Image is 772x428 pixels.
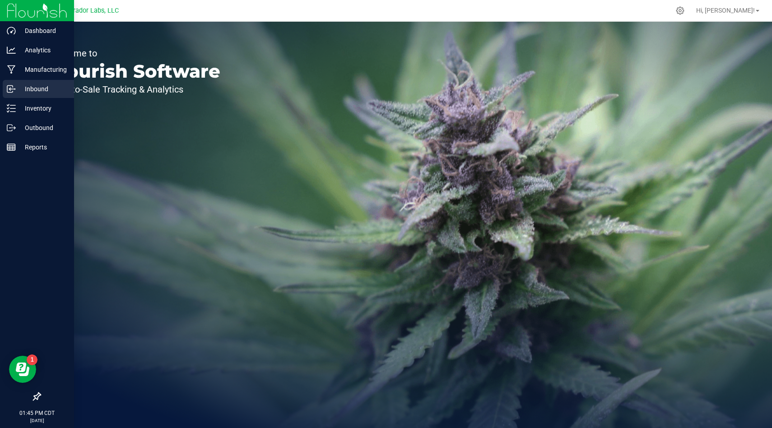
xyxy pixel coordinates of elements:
[16,25,70,36] p: Dashboard
[16,122,70,133] p: Outbound
[7,26,16,35] inline-svg: Dashboard
[16,103,70,114] p: Inventory
[16,64,70,75] p: Manufacturing
[7,46,16,55] inline-svg: Analytics
[4,417,70,424] p: [DATE]
[16,45,70,56] p: Analytics
[16,142,70,153] p: Reports
[7,65,16,74] inline-svg: Manufacturing
[9,356,36,383] iframe: Resource center
[7,84,16,93] inline-svg: Inbound
[7,123,16,132] inline-svg: Outbound
[27,354,37,365] iframe: Resource center unread badge
[49,49,220,58] p: Welcome to
[49,85,220,94] p: Seed-to-Sale Tracking & Analytics
[696,7,755,14] span: Hi, [PERSON_NAME]!
[49,62,220,80] p: Flourish Software
[7,143,16,152] inline-svg: Reports
[16,84,70,94] p: Inbound
[674,6,686,15] div: Manage settings
[7,104,16,113] inline-svg: Inventory
[4,409,70,417] p: 01:45 PM CDT
[65,7,119,14] span: Curador Labs, LLC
